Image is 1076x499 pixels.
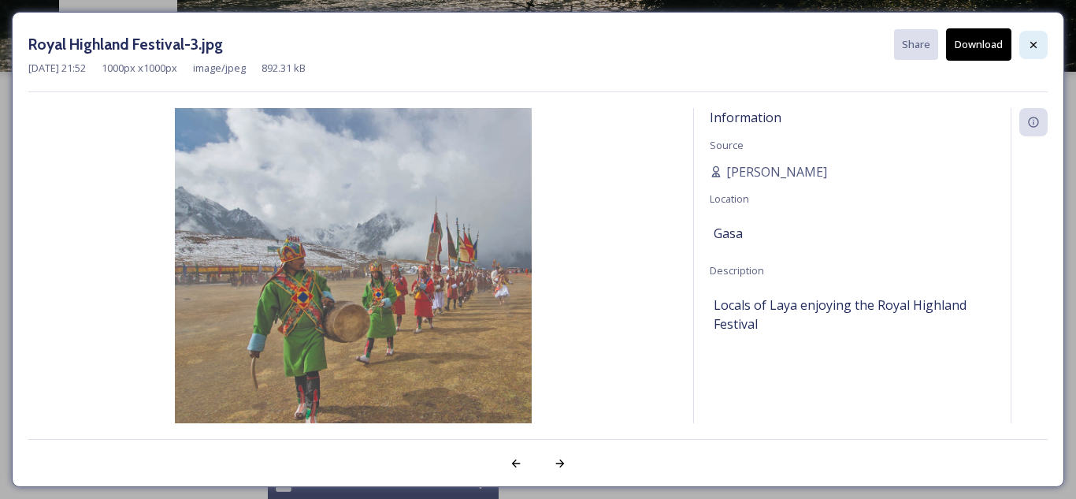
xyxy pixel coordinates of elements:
span: Gasa [714,224,743,243]
span: Information [710,109,781,126]
span: Locals of Laya enjoying the Royal Highland Festival [714,296,991,333]
button: Share [894,29,938,60]
span: image/jpeg [193,61,246,76]
span: 1000 px x 1000 px [102,61,177,76]
span: 892.31 kB [262,61,306,76]
span: [PERSON_NAME] [726,162,827,181]
span: Description [710,263,764,277]
button: Download [946,28,1011,61]
span: [DATE] 21:52 [28,61,86,76]
img: festival1.jpg [28,108,677,465]
span: Source [710,138,744,152]
span: Location [710,192,749,206]
h3: Royal Highland Festival-3.jpg [28,33,223,56]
